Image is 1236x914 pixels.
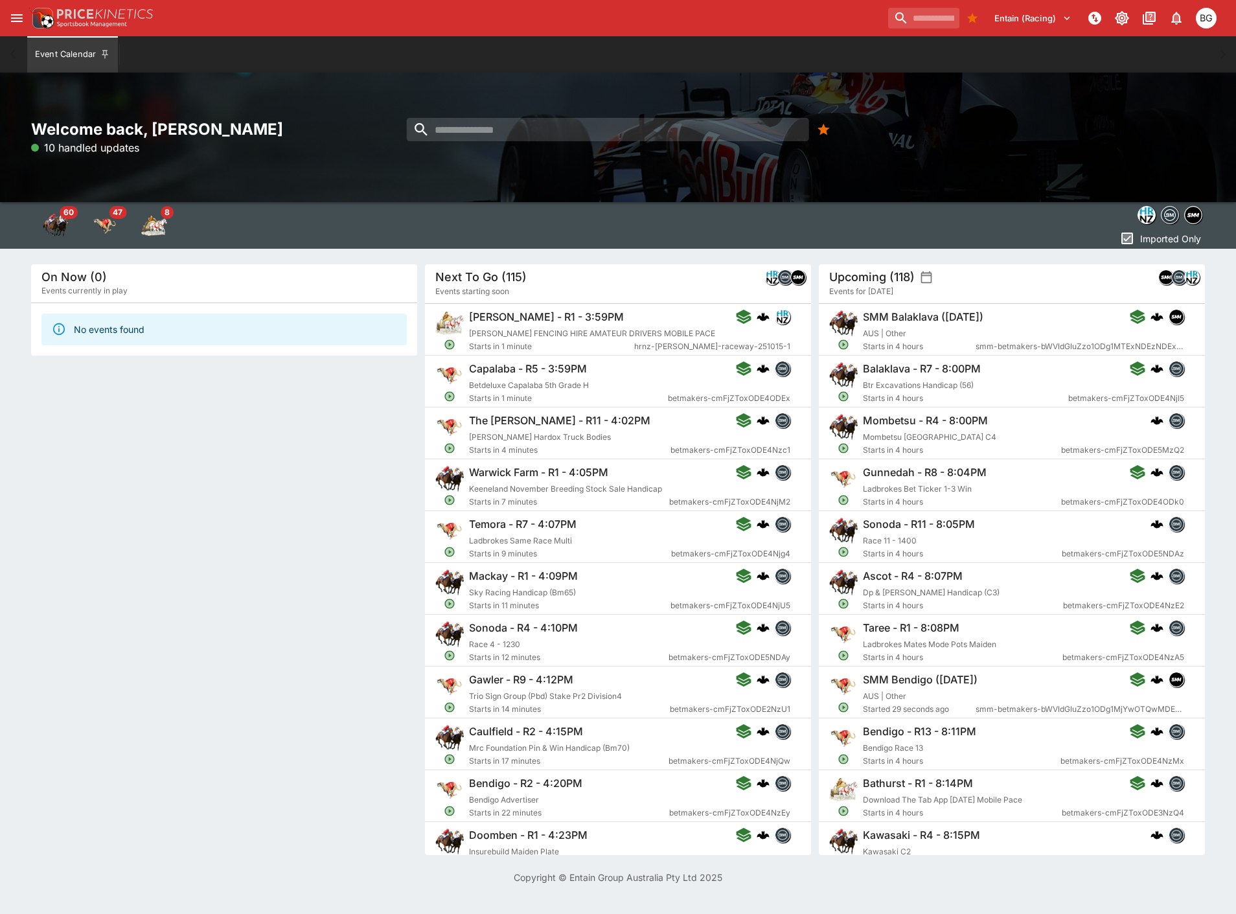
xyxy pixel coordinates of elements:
div: cerberus [757,569,770,582]
div: cerberus [1150,777,1163,790]
span: Starts in 4 hours [863,444,1061,457]
img: betmakers.png [1169,413,1184,428]
span: [PERSON_NAME] Hardox Truck Bodies [469,432,611,442]
img: betmakers.png [775,569,790,583]
svg: Open [838,391,849,402]
img: logo-cerberus.svg [757,725,770,738]
div: cerberus [757,725,770,738]
img: PriceKinetics [57,9,153,19]
img: logo-cerberus.svg [757,777,770,790]
img: betmakers.png [1169,517,1184,531]
img: logo-cerberus.svg [757,414,770,427]
img: horse_racing.png [829,309,858,337]
span: Starts in 11 minutes [469,599,670,612]
div: betmakers [775,568,790,584]
h6: Balaklava - R7 - 8:00PM [863,362,981,376]
div: cerberus [757,414,770,427]
div: betmakers [1169,413,1184,428]
div: hrnz [775,309,790,325]
img: greyhound_racing.png [829,620,858,648]
div: cerberus [757,362,770,375]
button: NOT Connected to PK [1083,6,1106,30]
img: logo-cerberus.svg [1150,673,1163,686]
h2: Welcome back, [PERSON_NAME] [31,119,417,139]
img: horse_racing.png [435,827,464,856]
span: betmakers-cmFjZToxODE4Nzc1 [670,444,790,457]
input: search [407,118,809,141]
img: greyhound_racing.png [435,672,464,700]
h6: The [PERSON_NAME] - R11 - 4:02PM [469,414,650,428]
svg: Open [444,805,455,817]
div: cerberus [1150,466,1163,479]
img: horse_racing.png [829,827,858,856]
img: hrnz.png [1138,207,1155,223]
svg: Open [444,339,455,350]
div: cerberus [1150,621,1163,634]
span: betmakers-cmFjZToxODE4NjI5 [1068,392,1184,405]
svg: Open [444,598,455,610]
img: greyhound_racing.png [435,413,464,441]
div: cerberus [1150,725,1163,738]
span: Kawasaki C2 [863,847,911,856]
div: cerberus [1150,673,1163,686]
span: Ladbrokes Same Race Multi [469,536,572,545]
span: Starts in 4 minutes [469,444,670,457]
img: horse_racing.png [829,516,858,545]
svg: Open [444,494,455,506]
span: Bendigo Advertiser [469,795,539,805]
span: Ladbrokes Mates Mode Pots Maiden [863,639,996,649]
span: Dp & [PERSON_NAME] Handicap (C3) [863,588,1000,597]
div: cerberus [757,621,770,634]
div: cerberus [757,673,770,686]
h5: Upcoming (118) [829,269,915,284]
svg: Open [444,442,455,454]
div: betmakers [775,620,790,635]
div: betmakers [1169,724,1184,739]
div: Harness Racing [141,212,167,238]
span: betmakers-cmFjZToxODE2NzU1 [670,703,790,716]
span: Bendigo Race 13 [863,743,923,753]
h5: Next To Go (115) [435,269,527,284]
h6: [PERSON_NAME] - R1 - 3:59PM [469,310,624,324]
h5: On Now (0) [41,269,107,284]
div: samemeetingmulti [1184,206,1202,224]
span: Starts in 1 minute [469,340,634,353]
div: samemeetingmulti [1169,672,1184,687]
span: 8 [161,206,174,219]
img: logo-cerberus.svg [1150,310,1163,323]
img: horse_racing.png [829,361,858,389]
h6: Bendigo - R13 - 8:11PM [863,725,976,738]
h6: Ascot - R4 - 8:07PM [863,569,963,583]
img: betmakers.png [1169,361,1184,376]
button: settings [920,271,933,284]
button: Event Calendar [27,36,118,73]
p: 10 handled updates [31,140,139,155]
img: Sportsbook Management [57,21,127,27]
span: Starts in 4 hours [863,496,1061,508]
img: horse_racing.png [435,464,464,493]
img: betmakers.png [1169,465,1184,479]
img: betmakers.png [1172,270,1186,284]
h6: SMM Balaklava ([DATE]) [863,310,983,324]
span: Race 11 - 1400 [863,536,917,545]
img: samemeetingmulti.png [1169,672,1184,687]
span: betmakers-cmFjZToxODE4ODk0 [1061,496,1184,508]
span: Starts in 4 hours [863,392,1068,405]
img: harness_racing.png [435,309,464,337]
img: betmakers.png [775,776,790,790]
h6: Gawler - R9 - 4:12PM [469,673,573,687]
h6: Mombetsu - R4 - 8:00PM [863,414,988,428]
div: cerberus [1150,569,1163,582]
span: Download The Tab App [DATE] Mobile Pace [863,795,1022,805]
div: betmakers [1169,516,1184,532]
div: betmakers [1169,568,1184,584]
span: Betdeluxe Capalaba 5th Grade H [469,380,589,390]
span: Starts in 9 minutes [469,547,671,560]
svg: Open [444,391,455,402]
img: betmakers.png [1169,569,1184,583]
h6: Sonoda - R11 - 8:05PM [863,518,975,531]
h6: Gunnedah - R8 - 8:04PM [863,466,987,479]
svg: Open [838,650,849,661]
h6: SMM Bendigo ([DATE]) [863,673,978,687]
span: [PERSON_NAME] FENCING HIRE AMATEUR DRIVERS MOBILE PACE [469,328,715,338]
